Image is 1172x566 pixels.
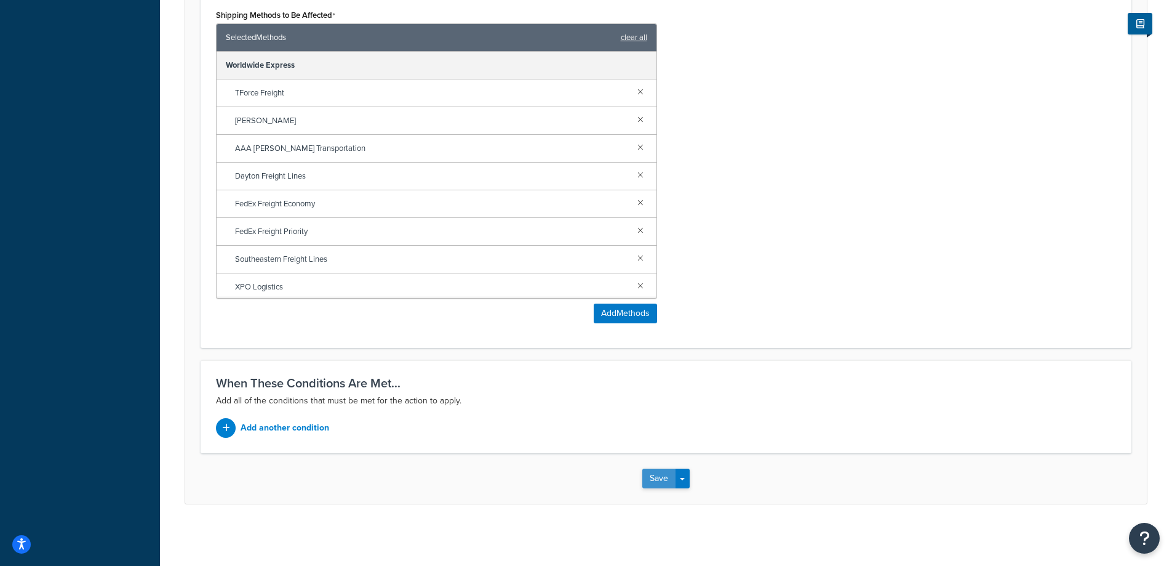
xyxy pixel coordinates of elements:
button: Save [642,469,676,488]
span: FedEx Freight Priority [235,223,628,240]
span: Selected Methods [226,29,615,46]
button: Open Resource Center [1129,523,1160,554]
h3: When These Conditions Are Met... [216,376,1116,390]
span: Southeastern Freight Lines [235,251,628,268]
a: clear all [621,29,647,46]
p: Add another condition [241,419,329,437]
button: AddMethods [594,304,657,323]
div: Worldwide Express [217,52,656,79]
p: Add all of the conditions that must be met for the action to apply. [216,394,1116,408]
span: FedEx Freight Economy [235,195,628,212]
label: Shipping Methods to Be Affected [216,10,335,20]
span: AAA [PERSON_NAME] Transportation [235,140,628,157]
button: Show Help Docs [1128,13,1152,34]
span: TForce Freight [235,84,628,102]
span: Dayton Freight Lines [235,168,628,185]
span: [PERSON_NAME] [235,112,628,129]
span: XPO Logistics [235,278,628,296]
